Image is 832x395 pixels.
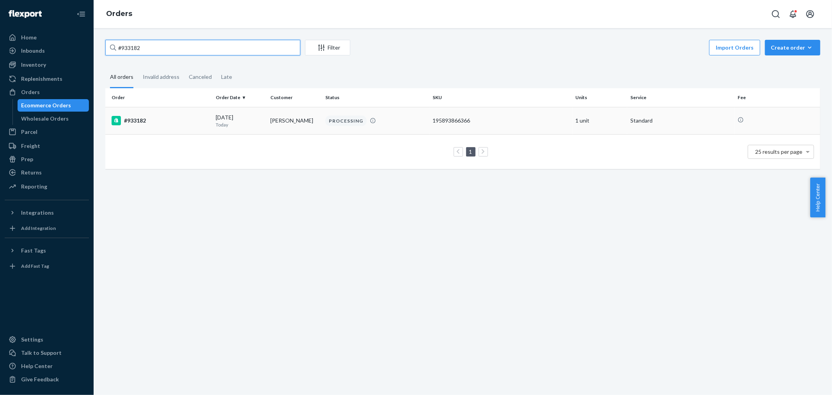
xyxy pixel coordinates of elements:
a: Orders [5,86,89,98]
td: 1 unit [573,107,628,134]
div: Fast Tags [21,247,46,254]
a: Freight [5,140,89,152]
div: Talk to Support [21,349,62,357]
a: Inbounds [5,44,89,57]
th: Fee [734,88,820,107]
div: Replenishments [21,75,62,83]
button: Open notifications [785,6,801,22]
div: Settings [21,336,43,343]
div: #933182 [112,116,209,125]
div: Add Fast Tag [21,263,49,269]
div: All orders [110,67,133,88]
td: [PERSON_NAME] [267,107,322,134]
a: Help Center [5,360,89,372]
a: Settings [5,333,89,346]
div: 195893866366 [433,117,569,125]
div: Customer [270,94,319,101]
div: Canceled [189,67,212,87]
button: Fast Tags [5,244,89,257]
button: Open Search Box [768,6,784,22]
button: Open account menu [802,6,818,22]
a: Wholesale Orders [18,112,89,125]
div: Wholesale Orders [21,115,69,123]
button: Integrations [5,206,89,219]
th: Order Date [213,88,268,107]
a: Home [5,31,89,44]
button: Give Feedback [5,373,89,386]
a: Page 1 is your current page [468,148,474,155]
div: Add Integration [21,225,56,231]
button: Close Navigation [73,6,89,22]
p: Today [216,121,264,128]
div: Create order [771,44,814,52]
div: Home [21,34,37,41]
div: [DATE] [216,114,264,128]
span: 25 results per page [756,148,803,155]
div: Invalid address [143,67,179,87]
div: Prep [21,155,33,163]
button: Create order [765,40,820,55]
a: Talk to Support [5,347,89,359]
a: Add Integration [5,222,89,235]
button: Import Orders [709,40,760,55]
a: Prep [5,153,89,165]
div: Integrations [21,209,54,217]
div: Inventory [21,61,46,69]
div: PROCESSING [325,116,367,126]
a: Replenishments [5,73,89,85]
a: Orders [106,9,132,18]
button: Help Center [810,178,825,217]
th: SKU [429,88,573,107]
th: Service [627,88,734,107]
a: Ecommerce Orders [18,99,89,112]
a: Reporting [5,180,89,193]
th: Status [322,88,429,107]
div: Returns [21,169,42,176]
th: Order [105,88,213,107]
div: Parcel [21,128,37,136]
div: Give Feedback [21,375,59,383]
ol: breadcrumbs [100,3,138,25]
div: Freight [21,142,40,150]
input: Search orders [105,40,300,55]
div: Help Center [21,362,53,370]
div: Reporting [21,183,47,190]
div: Inbounds [21,47,45,55]
a: Parcel [5,126,89,138]
div: Ecommerce Orders [21,101,71,109]
a: Inventory [5,59,89,71]
div: Late [221,67,232,87]
a: Add Fast Tag [5,260,89,272]
img: Flexport logo [9,10,42,18]
div: Filter [305,44,350,52]
p: Standard [630,117,731,125]
div: Orders [21,88,40,96]
button: Filter [305,40,350,55]
a: Returns [5,166,89,179]
th: Units [573,88,628,107]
